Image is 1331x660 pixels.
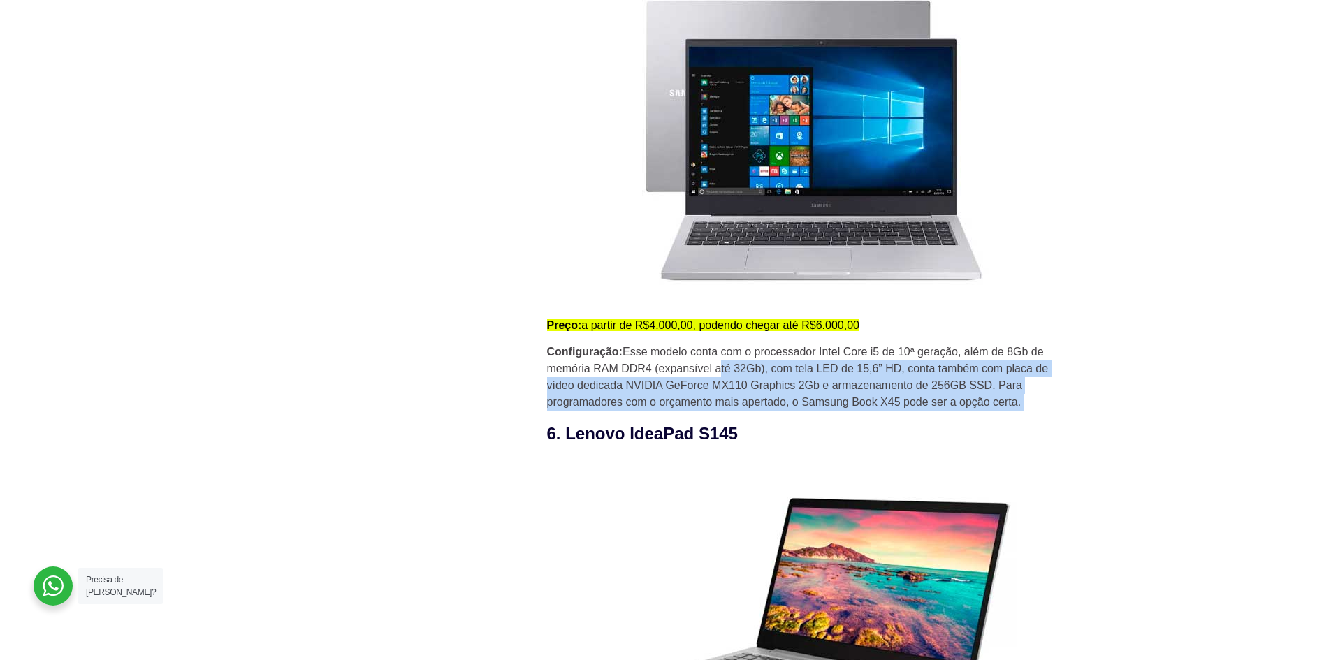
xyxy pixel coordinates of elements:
iframe: Chat Widget [1079,481,1331,660]
mark: a partir de R$4.000,00, podendo chegar até R$6.000,00 [547,319,859,331]
h3: 6. Lenovo IdeaPad S145 [547,421,1078,446]
strong: Configuração: [547,346,623,358]
strong: Preço: [547,319,582,331]
div: Widget de chat [1079,481,1331,660]
p: Esse modelo conta com o processador Intel Core i5 de 10ª geração, além de 8Gb de memória RAM DDR4... [547,344,1078,411]
span: Precisa de [PERSON_NAME]? [86,575,156,597]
